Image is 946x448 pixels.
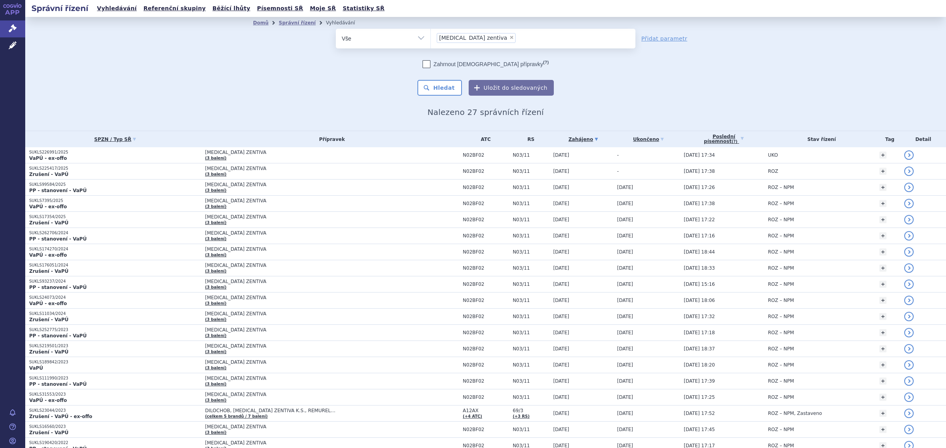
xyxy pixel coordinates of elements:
[253,20,268,26] a: Domů
[553,168,569,174] span: [DATE]
[553,298,569,303] span: [DATE]
[205,295,402,300] span: [MEDICAL_DATA] ZENTIVA
[29,359,201,365] p: SUKLS189842/2023
[553,427,569,432] span: [DATE]
[29,327,201,333] p: SUKLS252775/2023
[205,150,402,155] span: [MEDICAL_DATA] ZENTIVA
[417,80,462,96] button: Hledat
[641,35,687,43] a: Přidat parametr
[617,362,633,368] span: [DATE]
[205,182,402,187] span: [MEDICAL_DATA] ZENTIVA
[684,346,715,352] span: [DATE] 18:37
[904,167,914,176] a: detail
[205,172,226,176] a: (3 balení)
[205,214,402,220] span: [MEDICAL_DATA] ZENTIVA
[205,327,402,333] span: [MEDICAL_DATA] ZENTIVA
[205,414,268,418] a: (celkem 5 brandů / 7 balení)
[879,216,886,223] a: +
[553,346,569,352] span: [DATE]
[513,152,549,158] span: N03/11
[463,346,509,352] span: N02BF02
[904,231,914,241] a: detail
[463,233,509,239] span: N02BF02
[768,298,794,303] span: ROZ – NPM
[205,424,402,429] span: [MEDICAL_DATA] ZENTIVA
[904,215,914,224] a: detail
[459,131,509,147] th: ATC
[29,408,201,413] p: SUKLS23044/2023
[509,131,549,147] th: RS
[617,249,633,255] span: [DATE]
[904,247,914,257] a: detail
[29,301,67,306] strong: VaPÚ - ex-offo
[904,344,914,354] a: detail
[513,346,549,352] span: N03/11
[904,263,914,273] a: detail
[617,330,633,335] span: [DATE]
[768,427,794,432] span: ROZ – NPM
[513,233,549,239] span: N03/11
[29,204,67,209] strong: VaPÚ - ex-offo
[553,362,569,368] span: [DATE]
[29,198,201,204] p: SUKLS7395/2025
[879,281,886,288] a: +
[205,246,402,252] span: [MEDICAL_DATA] ZENTIVA
[904,183,914,192] a: detail
[29,220,69,226] strong: Zrušení - VaPÚ
[29,365,43,371] strong: VaPÚ
[904,150,914,160] a: detail
[879,232,886,239] a: +
[768,152,778,158] span: UKO
[617,427,633,432] span: [DATE]
[684,362,715,368] span: [DATE] 18:20
[205,408,402,413] span: DILOCHOB, [MEDICAL_DATA] ZENTIVA K.S., REMUREL…
[29,398,67,403] strong: VaPÚ - ex-offo
[684,394,715,400] span: [DATE] 17:25
[205,359,402,365] span: [MEDICAL_DATA] ZENTIVA
[463,330,509,335] span: N02BF02
[29,279,201,284] p: SUKLS93237/2024
[205,398,226,402] a: (3 balení)
[684,298,715,303] span: [DATE] 18:06
[427,107,544,117] span: Nalezeno 27 správních řízení
[553,134,613,145] a: Zahájeno
[553,265,569,271] span: [DATE]
[210,3,253,14] a: Běžící lhůty
[513,217,549,222] span: N03/11
[513,330,549,335] span: N03/11
[439,35,507,41] span: [MEDICAL_DATA] zentiva
[463,281,509,287] span: N02BF02
[29,311,201,317] p: SUKLS11034/2024
[904,296,914,305] a: detail
[423,60,549,68] label: Zahrnout [DEMOGRAPHIC_DATA] přípravky
[879,152,886,159] a: +
[205,392,402,397] span: [MEDICAL_DATA] ZENTIVA
[553,217,569,222] span: [DATE]
[768,233,794,239] span: ROZ – NPM
[768,217,794,222] span: ROZ – NPM
[29,263,201,268] p: SUKLS176051/2024
[205,263,402,268] span: [MEDICAL_DATA] ZENTIVA
[553,249,569,255] span: [DATE]
[768,168,778,174] span: ROZ
[205,269,226,273] a: (3 balení)
[29,285,87,290] strong: PP - stanovení - VaPÚ
[29,188,87,193] strong: PP - stanovení - VaPÚ
[513,185,549,190] span: N03/11
[879,168,886,175] a: +
[279,20,316,26] a: Správní řízení
[205,333,226,338] a: (3 balení)
[463,378,509,384] span: N02BF02
[513,414,530,418] a: (+3 RS)
[904,280,914,289] a: detail
[684,201,715,206] span: [DATE] 17:38
[617,394,633,400] span: [DATE]
[617,201,633,206] span: [DATE]
[29,424,201,429] p: SUKLS16560/2023
[553,314,569,319] span: [DATE]
[340,3,387,14] a: Statistiky SŘ
[463,362,509,368] span: N02BF02
[29,246,201,252] p: SUKLS174270/2024
[768,362,794,368] span: ROZ – NPM
[29,268,69,274] strong: Zrušení - VaPÚ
